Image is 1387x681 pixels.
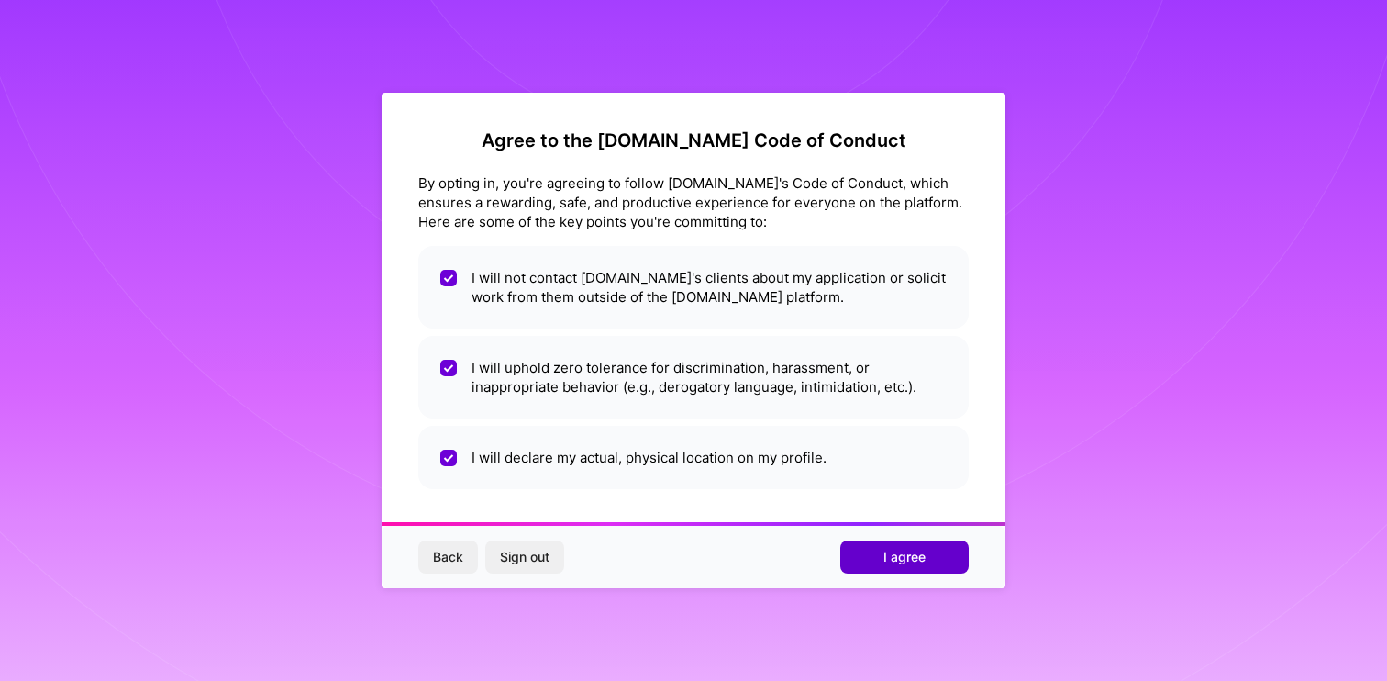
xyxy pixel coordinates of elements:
button: I agree [840,541,969,574]
li: I will uphold zero tolerance for discrimination, harassment, or inappropriate behavior (e.g., der... [418,336,969,419]
span: I agree [883,548,926,566]
button: Sign out [485,541,564,574]
button: Back [418,541,478,574]
h2: Agree to the [DOMAIN_NAME] Code of Conduct [418,129,969,151]
div: By opting in, you're agreeing to follow [DOMAIN_NAME]'s Code of Conduct, which ensures a rewardin... [418,173,969,231]
li: I will declare my actual, physical location on my profile. [418,426,969,489]
span: Back [433,548,463,566]
li: I will not contact [DOMAIN_NAME]'s clients about my application or solicit work from them outside... [418,246,969,329]
span: Sign out [500,548,549,566]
